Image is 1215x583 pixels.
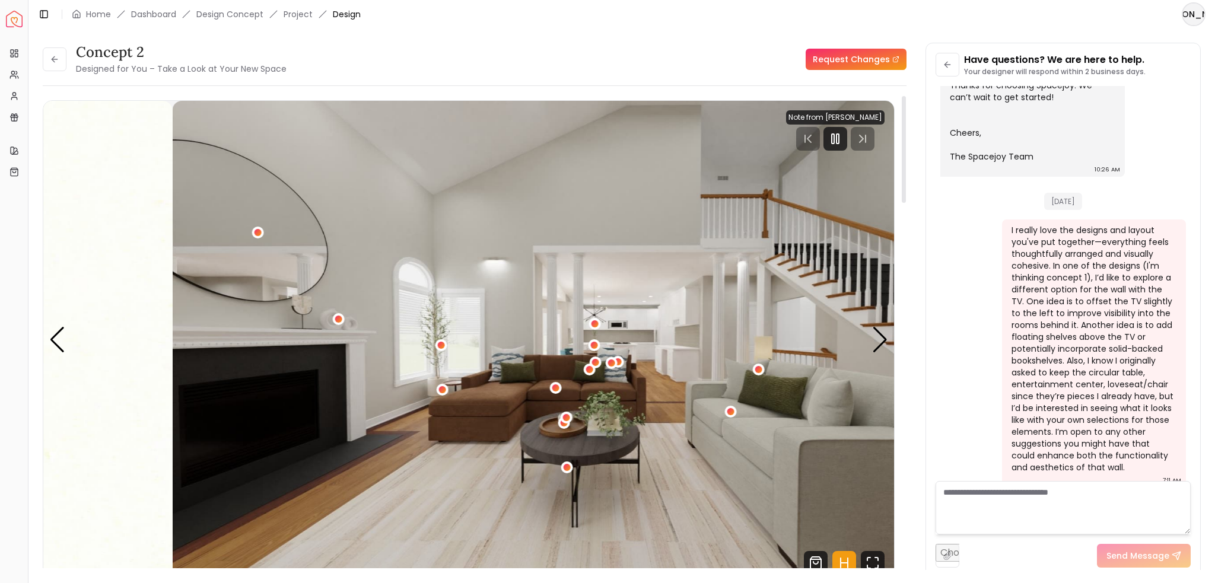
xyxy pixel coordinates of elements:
[333,8,361,20] span: Design
[6,11,23,27] img: Spacejoy Logo
[1012,224,1175,473] div: I really love the designs and layout you've put together—everything feels thoughtfully arranged a...
[861,551,885,575] svg: Fullscreen
[1095,164,1120,176] div: 10:26 AM
[76,63,287,75] small: Designed for You – Take a Look at Your New Space
[196,8,263,20] li: Design Concept
[86,8,111,20] a: Home
[804,551,828,575] svg: Shop Products from this design
[1183,4,1204,25] span: [PERSON_NAME]
[1182,2,1206,26] button: [PERSON_NAME]
[872,327,888,353] div: Next slide
[6,11,23,27] a: Spacejoy
[786,110,885,125] div: Note from [PERSON_NAME]
[964,67,1146,77] p: Your designer will respond within 2 business days.
[1163,474,1181,486] div: 7:11 AM
[173,101,1023,579] img: Design Render 1
[806,49,907,70] a: Request Changes
[43,101,894,579] div: Carousel
[49,327,65,353] div: Previous slide
[76,43,287,62] h3: concept 2
[131,8,176,20] a: Dashboard
[173,101,1023,579] div: 1 / 6
[964,53,1146,67] p: Have questions? We are here to help.
[284,8,313,20] a: Project
[832,551,856,575] svg: Hotspots Toggle
[72,8,361,20] nav: breadcrumb
[828,132,842,146] svg: Pause
[1044,193,1082,210] span: [DATE]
